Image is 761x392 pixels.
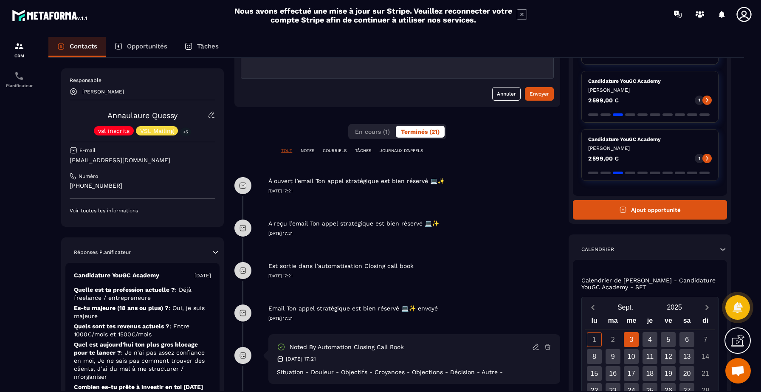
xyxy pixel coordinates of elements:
p: CRM [2,54,36,58]
p: NOTES [301,148,314,154]
p: [DATE] 17:21 [268,231,560,237]
p: [DATE] 17:21 [268,188,560,194]
button: Open months overlay [601,300,650,315]
a: Tâches [176,37,227,57]
p: Est sortie dans l’automatisation Closing call book [268,262,414,270]
p: Réponses Planificateur [74,249,131,256]
button: En cours (1) [350,126,395,138]
p: Quel est aujourd’hui ton plus gros blocage pour te lancer ? [74,341,211,381]
h2: Nous avons effectué une mise à jour sur Stripe. Veuillez reconnecter votre compte Stripe afin de ... [234,6,513,24]
div: Envoyer [530,90,549,98]
div: 18 [643,366,657,381]
div: Situation - Douleur - Objectifs - Croyances - Objections - Décision - Autre - [277,369,552,375]
p: VSL Mailing [140,128,174,134]
div: ve [659,315,678,330]
p: Planificateur [2,83,36,88]
span: En cours (1) [355,128,390,135]
p: Tâches [197,42,219,50]
div: 8 [587,349,602,364]
div: 21 [698,366,713,381]
p: Es-tu majeure (18 ans ou plus) ? [74,304,211,320]
button: Previous month [585,302,601,313]
p: Candidature YouGC Academy [74,271,159,279]
p: [DATE] [194,272,211,279]
div: 6 [679,332,694,347]
div: 3 [624,332,639,347]
div: 4 [643,332,657,347]
p: Email Ton appel stratégique est bien réservé 💻✨ envoyé [268,305,438,313]
div: 14 [698,349,713,364]
p: Numéro [79,173,98,180]
p: Calendrier de [PERSON_NAME] - Candidature YouGC Academy - SET [581,277,719,290]
p: [PHONE_NUMBER] [70,182,215,190]
div: sa [678,315,696,330]
p: 1 [699,155,700,161]
p: TOUT [281,148,292,154]
div: 11 [643,349,657,364]
button: Open years overlay [650,300,699,315]
div: 20 [679,366,694,381]
div: 17 [624,366,639,381]
p: Opportunités [127,42,167,50]
p: Contacts [70,42,97,50]
a: formationformationCRM [2,35,36,65]
p: Responsable [70,77,215,84]
p: Candidature YouGC Academy [588,78,712,85]
p: Voir toutes les informations [70,207,215,214]
p: 2 599,00 € [588,155,619,161]
p: 1 [699,97,700,103]
div: 5 [661,332,676,347]
p: [PERSON_NAME] [82,89,124,95]
div: 15 [587,366,602,381]
a: Contacts [48,37,106,57]
p: +5 [180,127,191,136]
p: Quels sont tes revenus actuels ? [74,322,211,338]
button: Terminés (21) [396,126,445,138]
p: À ouvert l’email Ton appel stratégique est bien réservé 💻✨ [268,177,445,185]
div: 9 [606,349,620,364]
div: 13 [679,349,694,364]
button: Ajout opportunité [573,200,727,220]
p: Quelle est ta profession actuelle ? [74,286,211,302]
div: 2 [606,332,620,347]
p: TÂCHES [355,148,371,154]
div: ma [603,315,622,330]
button: Envoyer [525,87,554,101]
p: vsl inscrits [98,128,130,134]
div: 19 [661,366,676,381]
p: [DATE] 17:21 [268,273,560,279]
span: : Je n’ai pas assez confiance en moi, Je ne sais pas comment trouver des clients, J’ai du mal à m... [74,349,205,380]
a: Annaulaure Quessy [107,111,178,120]
p: Calendrier [581,246,614,253]
div: 7 [698,332,713,347]
div: je [641,315,660,330]
p: [DATE] 17:21 [268,316,560,321]
img: formation [14,41,24,51]
div: me [622,315,641,330]
a: schedulerschedulerPlanificateur [2,65,36,94]
p: 2 599,00 € [588,97,619,103]
button: Next month [699,302,715,313]
p: Noted by automation Closing call book [290,343,404,351]
a: Ouvrir le chat [725,358,751,384]
p: COURRIELS [323,148,347,154]
div: 10 [624,349,639,364]
p: Candidature YouGC Academy [588,136,712,143]
div: lu [585,315,604,330]
div: 1 [587,332,602,347]
p: JOURNAUX D'APPELS [380,148,423,154]
p: [PERSON_NAME] [588,145,712,152]
button: Annuler [492,87,521,101]
p: E-mail [79,147,96,154]
div: 12 [661,349,676,364]
p: [EMAIL_ADDRESS][DOMAIN_NAME] [70,156,215,164]
img: scheduler [14,71,24,81]
p: A reçu l’email Ton appel stratégique est bien réservé 💻✨ [268,220,439,228]
p: [PERSON_NAME] [588,87,712,93]
p: [DATE] 17:21 [286,355,316,362]
span: Terminés (21) [401,128,440,135]
img: logo [12,8,88,23]
div: 16 [606,366,620,381]
a: Opportunités [106,37,176,57]
div: di [696,315,715,330]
